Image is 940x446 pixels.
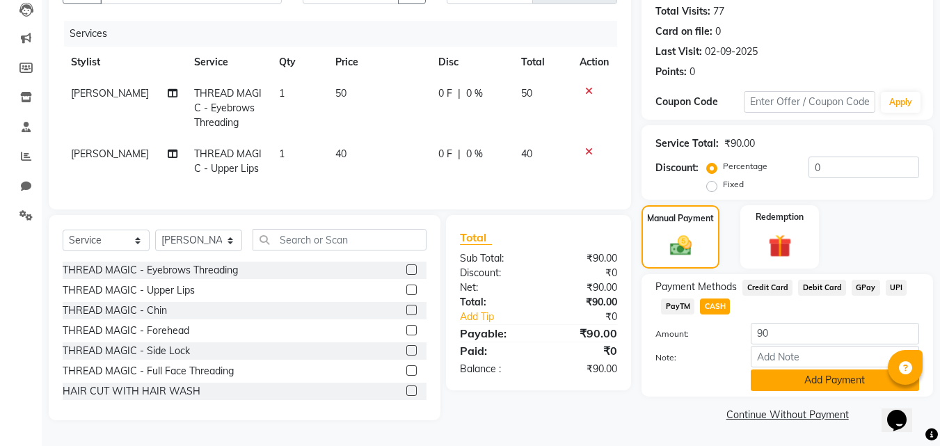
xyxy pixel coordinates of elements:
span: 1 [279,148,285,160]
span: | [458,86,461,101]
label: Manual Payment [647,212,714,225]
div: Service Total: [655,136,719,151]
div: Balance : [449,362,539,376]
div: THREAD MAGIC - Forehead [63,324,189,338]
a: Add Tip [449,310,553,324]
div: Paid: [449,342,539,359]
div: Discount: [449,266,539,280]
button: Add Payment [751,369,919,391]
th: Service [186,47,271,78]
span: 0 % [466,86,483,101]
span: THREAD MAGIC - Upper Lips [194,148,262,175]
span: UPI [886,280,907,296]
label: Redemption [756,211,804,223]
div: ₹90.00 [539,295,628,310]
span: [PERSON_NAME] [71,148,149,160]
div: Points: [655,65,687,79]
div: 0 [690,65,695,79]
label: Fixed [723,178,744,191]
th: Price [327,47,430,78]
div: Last Visit: [655,45,702,59]
div: ₹90.00 [539,325,628,342]
button: Apply [881,92,921,113]
div: 77 [713,4,724,19]
div: THREAD MAGIC - Full Face Threading [63,364,234,379]
div: ₹90.00 [724,136,755,151]
input: Add Note [751,346,919,367]
iframe: chat widget [882,390,926,432]
div: Sub Total: [449,251,539,266]
div: ₹0 [539,342,628,359]
div: Card on file: [655,24,712,39]
div: ₹0 [554,310,628,324]
div: 0 [715,24,721,39]
span: 50 [521,87,532,99]
span: 40 [521,148,532,160]
div: ₹90.00 [539,280,628,295]
a: Continue Without Payment [644,408,930,422]
input: Enter Offer / Coupon Code [744,91,875,113]
span: CASH [700,298,730,314]
th: Action [571,47,617,78]
img: _gift.svg [761,232,799,260]
span: 0 F [438,86,452,101]
span: 50 [335,87,346,99]
div: THREAD MAGIC - Chin [63,303,167,318]
div: Payable: [449,325,539,342]
div: HAIR CUT WITH HAIR WASH [63,384,200,399]
span: 1 [279,87,285,99]
div: THREAD MAGIC - Upper Lips [63,283,195,298]
span: Payment Methods [655,280,737,294]
div: THREAD MAGIC - Side Lock [63,344,190,358]
th: Stylist [63,47,186,78]
th: Qty [271,47,327,78]
div: ₹90.00 [539,251,628,266]
span: Total [460,230,492,245]
span: PayTM [661,298,694,314]
span: 0 F [438,147,452,161]
img: _cash.svg [663,233,699,258]
span: 0 % [466,147,483,161]
div: Net: [449,280,539,295]
span: Debit Card [798,280,846,296]
input: Search or Scan [253,229,427,250]
div: Total: [449,295,539,310]
span: 40 [335,148,346,160]
label: Note: [645,351,740,364]
div: Total Visits: [655,4,710,19]
div: ₹0 [539,266,628,280]
input: Amount [751,323,919,344]
label: Amount: [645,328,740,340]
div: ₹90.00 [539,362,628,376]
span: | [458,147,461,161]
div: Discount: [655,161,699,175]
th: Total [513,47,572,78]
div: 02-09-2025 [705,45,758,59]
span: Credit Card [742,280,792,296]
th: Disc [430,47,513,78]
div: Coupon Code [655,95,743,109]
div: Services [64,21,628,47]
div: THREAD MAGIC - Eyebrows Threading [63,263,238,278]
span: GPay [852,280,880,296]
span: THREAD MAGIC - Eyebrows Threading [194,87,262,129]
span: [PERSON_NAME] [71,87,149,99]
label: Percentage [723,160,767,173]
